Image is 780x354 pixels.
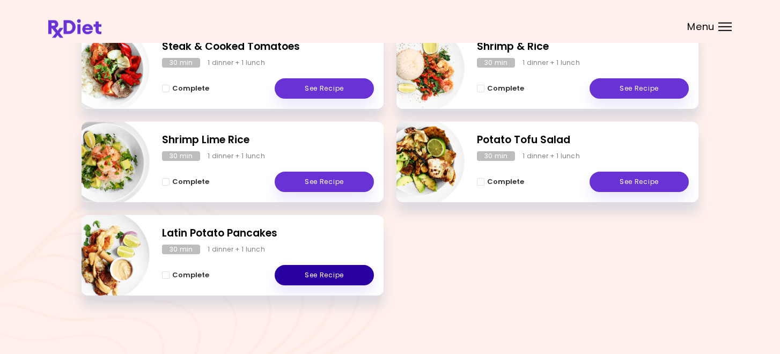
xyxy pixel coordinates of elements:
div: 30 min [162,245,200,254]
span: Complete [172,271,209,279]
button: Complete - Latin Potato Pancakes [162,269,209,282]
div: 30 min [162,58,200,68]
div: 1 dinner + 1 lunch [208,58,265,68]
span: Complete [487,178,524,186]
div: 1 dinner + 1 lunch [208,245,265,254]
h2: Potato Tofu Salad [477,132,689,148]
a: See Recipe - Latin Potato Pancakes [275,265,374,285]
a: See Recipe - Shrimp Lime Rice [275,172,374,192]
img: Info - Steak & Cooked Tomatoes [61,24,150,113]
button: Complete - Shrimp Lime Rice [162,175,209,188]
a: See Recipe - Shrimp & Rice [590,78,689,99]
span: Menu [687,22,715,32]
img: Info - Potato Tofu Salad [376,117,465,206]
button: Complete - Shrimp & Rice [477,82,524,95]
a: See Recipe - Potato Tofu Salad [590,172,689,192]
h2: Shrimp Lime Rice [162,132,374,148]
div: 1 dinner + 1 lunch [208,151,265,161]
img: RxDiet [48,19,101,38]
div: 30 min [162,151,200,161]
img: Info - Shrimp Lime Rice [61,117,150,206]
button: Complete - Steak & Cooked Tomatoes [162,82,209,95]
img: Info - Latin Potato Pancakes [61,211,150,300]
div: 30 min [477,58,515,68]
span: Complete [487,84,524,93]
a: See Recipe - Steak & Cooked Tomatoes [275,78,374,99]
h2: Shrimp & Rice [477,39,689,55]
h2: Steak & Cooked Tomatoes [162,39,374,55]
img: Info - Shrimp & Rice [376,24,465,113]
div: 30 min [477,151,515,161]
h2: Latin Potato Pancakes [162,226,374,241]
div: 1 dinner + 1 lunch [523,58,580,68]
span: Complete [172,84,209,93]
span: Complete [172,178,209,186]
div: 1 dinner + 1 lunch [523,151,580,161]
button: Complete - Potato Tofu Salad [477,175,524,188]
